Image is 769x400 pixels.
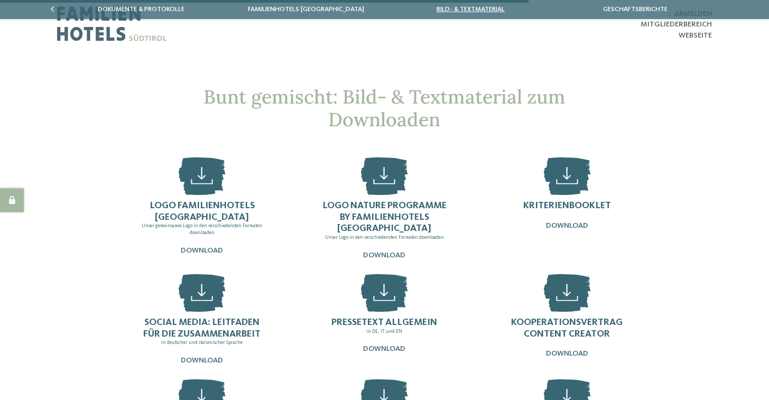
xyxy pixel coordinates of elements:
[181,247,223,254] span: Download
[523,201,611,210] span: Kriterienbooklet
[363,345,405,352] span: Download
[641,21,712,28] span: Mitgliederbereich
[300,274,468,365] a: Pressetext allgemein in DE, IT und EN Download
[98,6,184,13] a: Dokumente & Protokolle
[603,6,668,13] a: Geschäftsberichte
[511,318,623,339] span: Kooperationsvertrag Content Creator
[546,222,588,229] span: Download
[483,157,651,260] a: Kriterienbooklet Download
[331,318,437,327] span: Pressetext allgemein
[483,274,651,365] a: Kooperationsvertrag Content Creator Download
[118,157,286,260] a: Logo Familienhotels [GEOGRAPHIC_DATA] Unser gemeinsames Logo in den verschiedensten Formaten down...
[203,85,566,132] span: Bunt gemischt: Bild- & Textmaterial zum Downloaden
[679,32,712,40] a: Webseite
[248,6,364,13] a: Familienhotels [GEOGRAPHIC_DATA]
[641,21,712,29] a: Mitgliederbereich
[546,350,588,357] span: Download
[139,340,265,347] p: In deutscher und italienischer Sprache
[300,157,468,260] a: Logo Nature Programme by Familienhotels [GEOGRAPHIC_DATA] Unser Logo in den verschiedensten Forma...
[679,32,712,39] span: Webseite
[437,6,505,13] a: Bild- & Textmaterial
[118,274,286,365] a: Social Media: Leitfaden für die Zusammenarbeit In deutscher und italienischer Sprache Download
[150,201,255,222] span: Logo Familienhotels [GEOGRAPHIC_DATA]
[331,329,437,336] p: in DE, IT und EN
[321,235,448,241] p: Unser Logo in den verschiedensten Formaten downloaden
[322,201,447,233] span: Logo Nature Programme by Familienhotels [GEOGRAPHIC_DATA]
[143,318,261,339] span: Social Media: Leitfaden für die Zusammenarbeit
[139,223,265,236] p: Unser gemeinsames Logo in den verschiedensten Formaten downloaden
[363,252,405,259] span: Download
[181,357,223,364] span: Download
